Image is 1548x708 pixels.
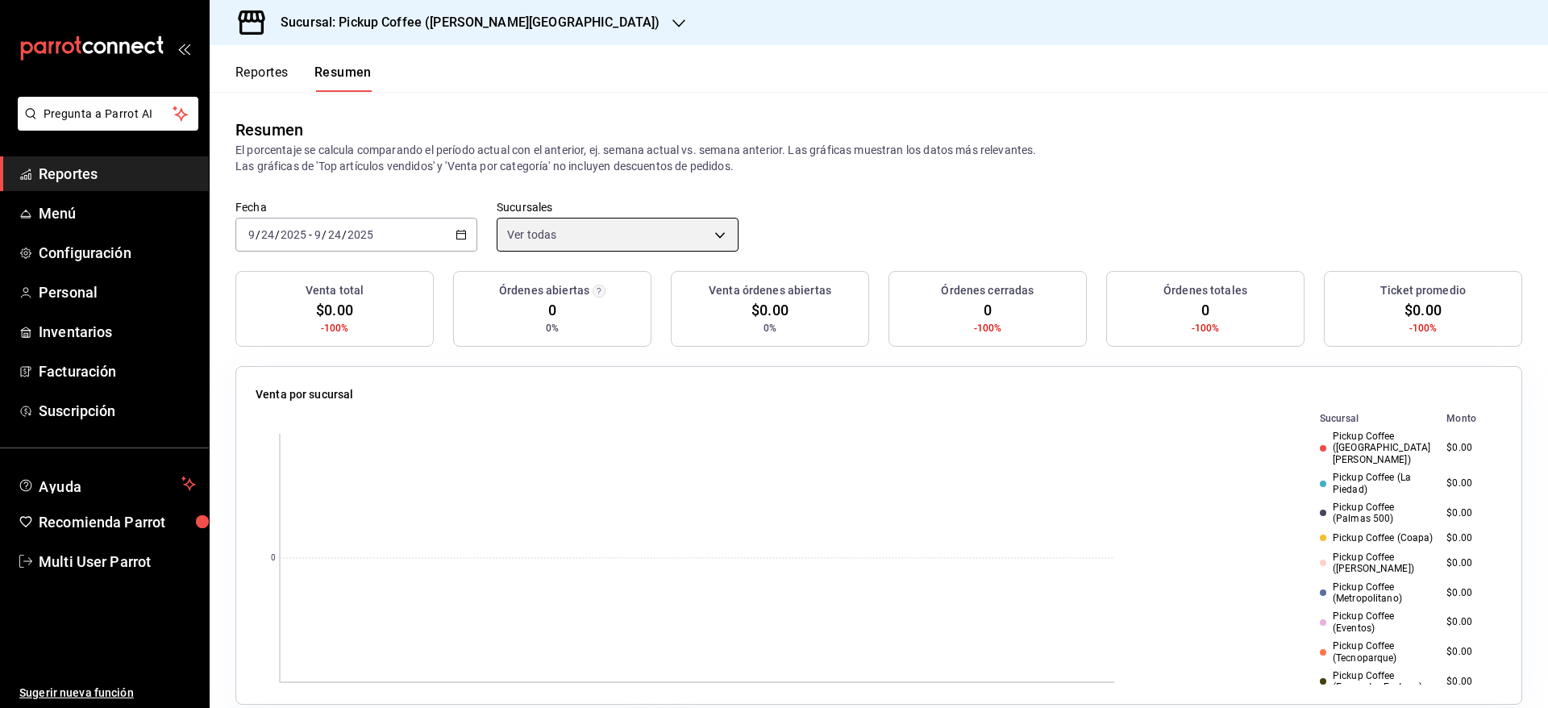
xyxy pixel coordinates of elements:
button: open_drawer_menu [177,42,190,55]
span: Personal [39,281,196,303]
label: Sucursales [497,202,739,213]
h3: Venta total [306,282,364,299]
div: Pickup Coffee (Tecnoparque) [1320,640,1434,664]
div: Pickup Coffee (Palmas 500) [1320,502,1434,525]
input: -- [248,228,256,241]
span: $0.00 [1404,299,1442,321]
span: Reportes [39,163,196,185]
td: $0.00 [1440,667,1502,697]
span: -100% [321,321,349,335]
span: -100% [1192,321,1220,335]
span: Ver todas [507,227,556,243]
td: $0.00 [1440,498,1502,528]
h3: Venta órdenes abiertas [709,282,831,299]
text: 0 [271,554,276,563]
h3: Órdenes cerradas [941,282,1034,299]
span: - [309,228,312,241]
div: Pickup Coffee (Metropolitano) [1320,581,1434,605]
span: Inventarios [39,321,196,343]
span: / [322,228,327,241]
td: $0.00 [1440,528,1502,548]
h3: Órdenes abiertas [499,282,589,299]
h3: Órdenes totales [1163,282,1247,299]
button: Reportes [235,65,289,92]
td: $0.00 [1440,548,1502,578]
div: navigation tabs [235,65,372,92]
span: $0.00 [316,299,353,321]
span: -100% [1409,321,1438,335]
span: 0 [548,299,556,321]
span: Sugerir nueva función [19,685,196,702]
div: Pickup Coffee (Coapa) [1320,532,1434,543]
div: Resumen [235,118,303,142]
input: ---- [347,228,374,241]
label: Fecha [235,202,477,213]
div: Pickup Coffee (Encuentro Fortuna) [1320,670,1434,693]
div: Pickup Coffee (La Piedad) [1320,472,1434,495]
span: / [256,228,260,241]
input: -- [260,228,275,241]
p: El porcentaje se calcula comparando el período actual con el anterior, ej. semana actual vs. sema... [235,142,1522,174]
input: -- [327,228,342,241]
span: Ayuda [39,474,175,494]
span: 0% [764,321,776,335]
div: Pickup Coffee (Eventos) [1320,610,1434,634]
td: $0.00 [1440,637,1502,667]
input: -- [314,228,322,241]
span: Multi User Parrot [39,551,196,573]
div: Pickup Coffee ([PERSON_NAME]) [1320,552,1434,575]
span: Pregunta a Parrot AI [44,106,173,123]
span: Recomienda Parrot [39,511,196,533]
span: $0.00 [751,299,789,321]
th: Monto [1440,410,1502,427]
a: Pregunta a Parrot AI [11,117,198,134]
td: $0.00 [1440,607,1502,637]
td: $0.00 [1440,469,1502,498]
th: Sucursal [1294,410,1440,427]
span: Facturación [39,360,196,382]
h3: Sucursal: Pickup Coffee ([PERSON_NAME][GEOGRAPHIC_DATA]) [268,13,660,32]
span: / [275,228,280,241]
input: ---- [280,228,307,241]
td: $0.00 [1440,578,1502,608]
span: 0% [546,321,559,335]
button: Resumen [314,65,372,92]
span: Configuración [39,242,196,264]
span: / [342,228,347,241]
td: $0.00 [1440,427,1502,469]
span: Menú [39,202,196,224]
span: Suscripción [39,400,196,422]
h3: Ticket promedio [1380,282,1466,299]
button: Pregunta a Parrot AI [18,97,198,131]
span: 0 [1201,299,1209,321]
span: -100% [974,321,1002,335]
p: Venta por sucursal [256,386,353,403]
div: Pickup Coffee ([GEOGRAPHIC_DATA][PERSON_NAME]) [1320,431,1434,465]
span: 0 [984,299,992,321]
